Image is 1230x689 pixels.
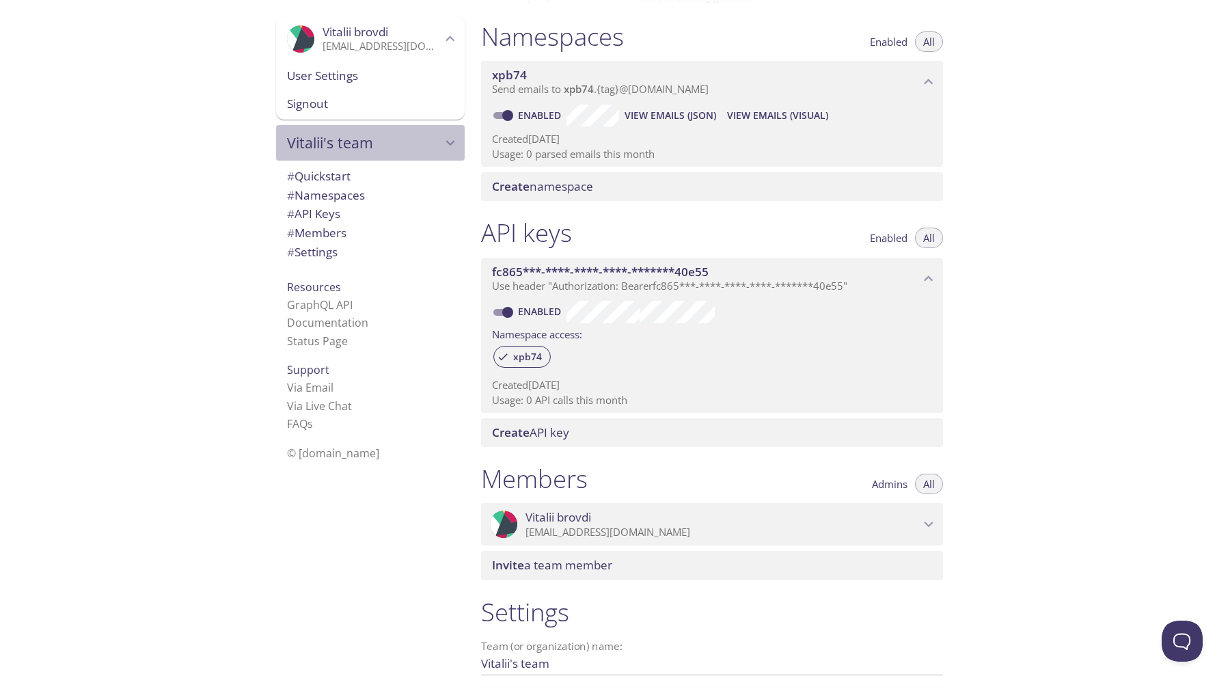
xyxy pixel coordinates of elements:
div: Vitalii's team [276,125,465,161]
h1: Settings [481,597,943,627]
span: Members [287,225,346,241]
h1: Namespaces [481,21,624,52]
button: Enabled [862,31,916,52]
span: Support [287,362,329,377]
div: Create namespace [481,172,943,201]
span: # [287,244,295,260]
span: Create [492,424,530,440]
div: Quickstart [276,167,465,186]
div: Team Settings [276,243,465,262]
p: Usage: 0 parsed emails this month [492,147,932,161]
div: Members [276,224,465,243]
button: All [915,474,943,494]
p: Created [DATE] [492,132,932,146]
h1: API keys [481,217,572,248]
div: Create API Key [481,418,943,447]
span: xpb74 [564,82,594,96]
button: Admins [864,474,916,494]
p: Usage: 0 API calls this month [492,393,932,407]
span: Create [492,178,530,194]
h1: Members [481,463,588,494]
a: Via Email [287,380,333,395]
button: All [915,31,943,52]
span: API Keys [287,206,340,221]
span: Signout [287,95,454,113]
span: namespace [492,178,593,194]
button: View Emails (JSON) [619,105,722,126]
a: Status Page [287,334,348,349]
div: Signout [276,90,465,120]
div: API Keys [276,204,465,224]
div: xpb74 [493,346,551,368]
button: All [915,228,943,248]
span: Vitalii's team [287,133,441,152]
span: Settings [287,244,338,260]
span: xpb74 [492,67,527,83]
span: Quickstart [287,168,351,184]
div: Vitalii brovdi [276,16,465,62]
a: GraphQL API [287,297,353,312]
span: View Emails (JSON) [625,107,716,124]
div: Invite a team member [481,551,943,580]
span: Resources [287,280,341,295]
span: a team member [492,557,612,573]
span: View Emails (Visual) [727,107,828,124]
label: Team (or organization) name: [481,641,623,651]
p: [EMAIL_ADDRESS][DOMAIN_NAME] [525,526,920,539]
span: Send emails to . {tag} @[DOMAIN_NAME] [492,82,709,96]
a: Enabled [516,109,566,122]
div: User Settings [276,62,465,90]
span: Vitalii brovdi [525,510,591,525]
span: # [287,225,295,241]
p: [EMAIL_ADDRESS][DOMAIN_NAME] [323,40,441,53]
button: View Emails (Visual) [722,105,834,126]
p: Created [DATE] [492,378,932,392]
span: # [287,187,295,203]
div: Vitalii brovdi [481,503,943,545]
a: Via Live Chat [287,398,352,414]
span: s [307,416,313,431]
label: Namespace access: [492,323,582,343]
iframe: Help Scout Beacon - Open [1162,621,1203,662]
span: © [DOMAIN_NAME] [287,446,379,461]
span: Invite [492,557,524,573]
div: xpb74 namespace [481,61,943,103]
span: Vitalii brovdi [323,24,388,40]
span: # [287,168,295,184]
button: Enabled [862,228,916,248]
div: Namespaces [276,186,465,205]
span: xpb74 [505,351,550,363]
a: FAQ [287,416,313,431]
a: Documentation [287,315,368,330]
span: Namespaces [287,187,365,203]
span: User Settings [287,67,454,85]
span: # [287,206,295,221]
a: Enabled [516,305,566,318]
span: API key [492,424,569,440]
